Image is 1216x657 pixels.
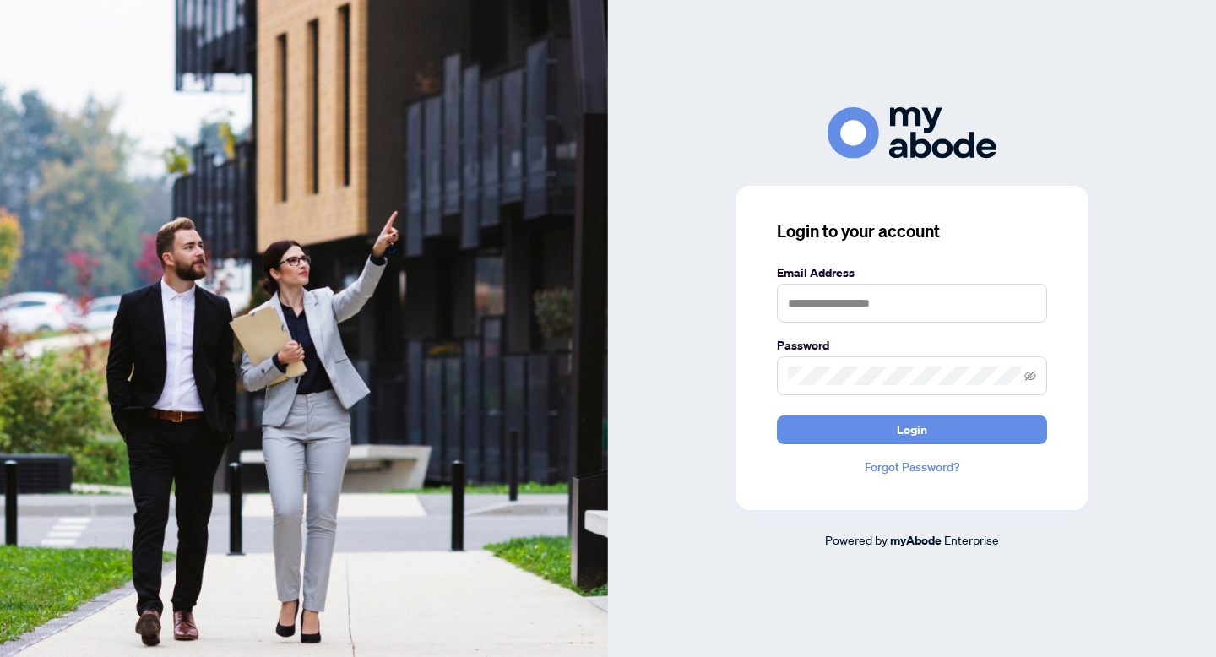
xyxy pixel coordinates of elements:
[897,416,927,443] span: Login
[944,532,999,547] span: Enterprise
[825,532,888,547] span: Powered by
[828,107,996,159] img: ma-logo
[890,531,942,550] a: myAbode
[777,336,1047,355] label: Password
[777,415,1047,444] button: Login
[1024,370,1036,382] span: eye-invisible
[777,458,1047,476] a: Forgot Password?
[777,220,1047,243] h3: Login to your account
[777,263,1047,282] label: Email Address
